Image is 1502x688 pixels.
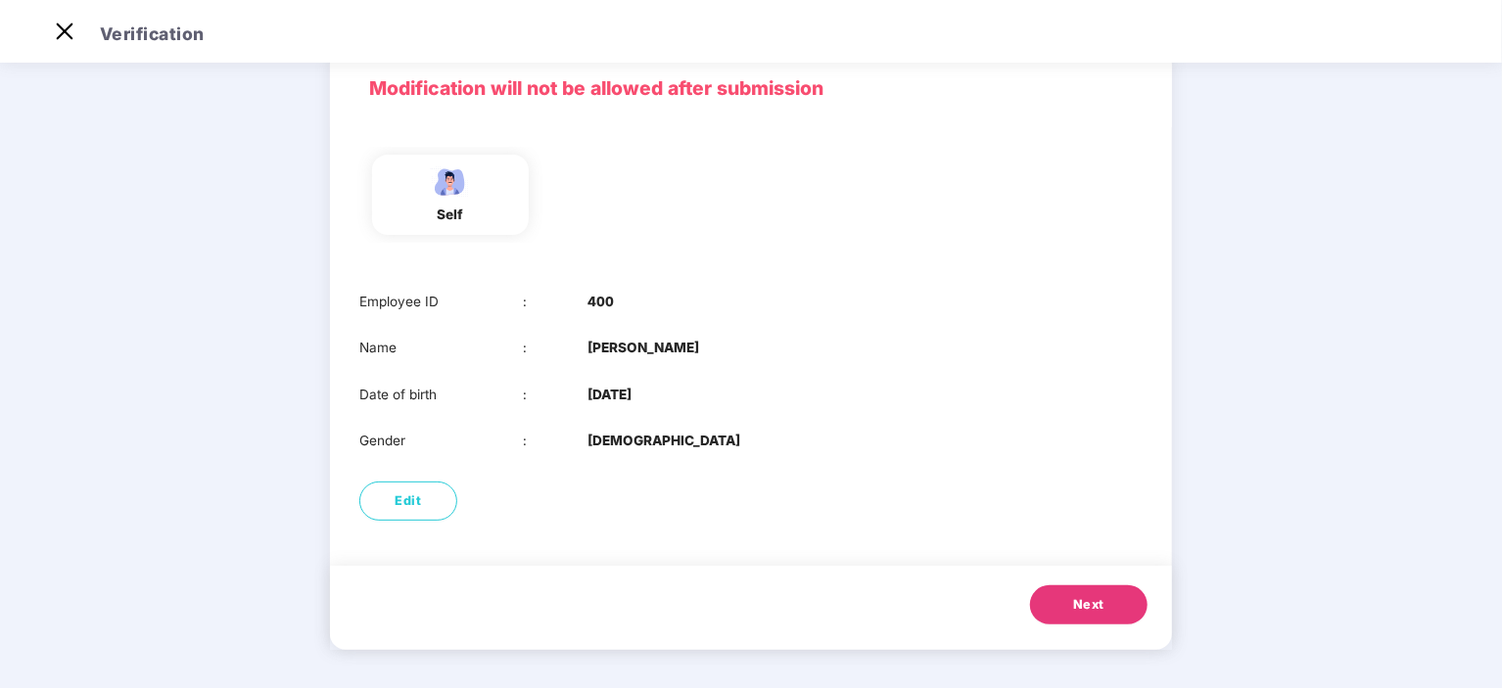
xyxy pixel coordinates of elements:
b: [DEMOGRAPHIC_DATA] [587,431,740,451]
div: Employee ID [359,292,523,312]
div: Gender [359,431,523,451]
b: 400 [587,292,614,312]
div: : [523,385,588,405]
span: Edit [396,491,422,511]
b: [DATE] [587,385,632,405]
div: Name [359,338,523,358]
div: : [523,292,588,312]
img: svg+xml;base64,PHN2ZyBpZD0iRW1wbG95ZWVfbWFsZSIgeG1sbnM9Imh0dHA6Ly93d3cudzMub3JnLzIwMDAvc3ZnIiB3aW... [426,164,475,199]
p: Modification will not be allowed after submission [369,73,1133,103]
button: Edit [359,482,457,521]
button: Next [1030,585,1148,624]
b: [PERSON_NAME] [587,338,699,358]
div: : [523,431,588,451]
div: : [523,338,588,358]
div: Date of birth [359,385,523,405]
div: self [426,205,475,225]
span: Next [1073,595,1104,615]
